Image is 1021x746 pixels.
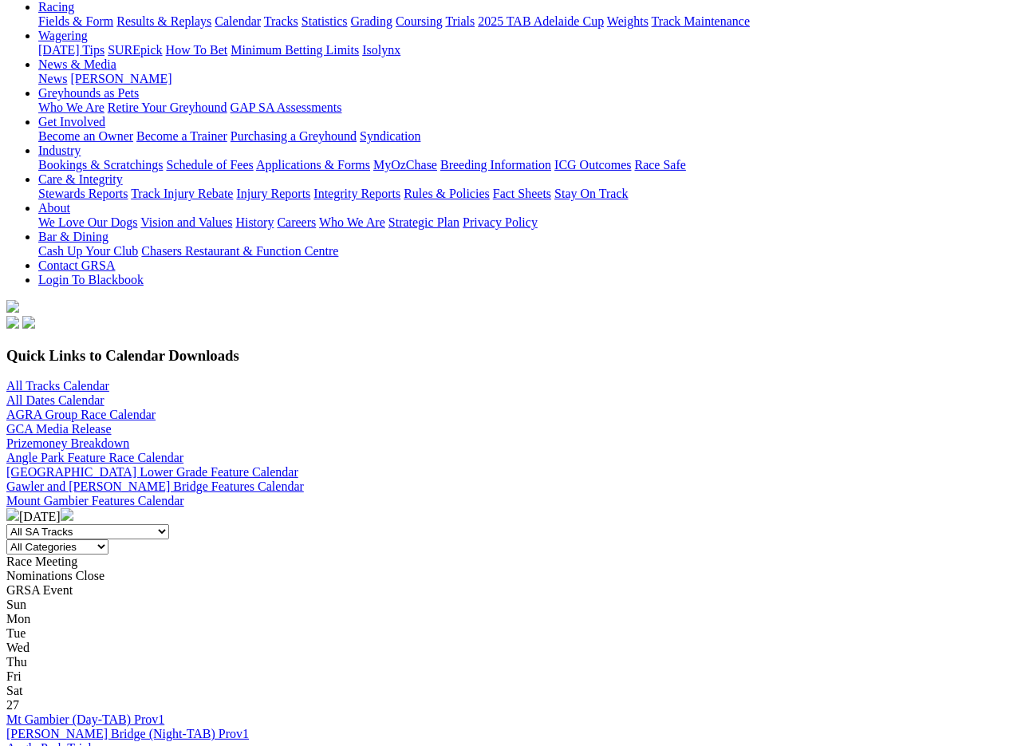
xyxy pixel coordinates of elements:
a: [GEOGRAPHIC_DATA] Lower Grade Feature Calendar [6,465,298,479]
div: Racing [38,14,1015,29]
a: Cash Up Your Club [38,244,138,258]
a: MyOzChase [373,158,437,172]
a: Race Safe [634,158,685,172]
div: Fri [6,669,1015,684]
a: Become a Trainer [136,129,227,143]
a: Industry [38,144,81,157]
a: Who We Are [319,215,385,229]
div: Get Involved [38,129,1015,144]
div: Wagering [38,43,1015,57]
a: Breeding Information [440,158,551,172]
div: Bar & Dining [38,244,1015,259]
a: AGRA Group Race Calendar [6,408,156,421]
div: Greyhounds as Pets [38,101,1015,115]
a: Greyhounds as Pets [38,86,139,100]
a: Bookings & Scratchings [38,158,163,172]
a: [DATE] Tips [38,43,104,57]
a: Results & Replays [116,14,211,28]
a: We Love Our Dogs [38,215,137,229]
a: Care & Integrity [38,172,123,186]
a: Statistics [302,14,348,28]
div: About [38,215,1015,230]
a: [PERSON_NAME] Bridge (Night-TAB) Prov1 [6,727,249,740]
a: Coursing [396,14,443,28]
a: Mt Gambier (Day-TAB) Prov1 [6,712,164,726]
a: News [38,72,67,85]
a: Calendar [215,14,261,28]
a: Integrity Reports [313,187,400,200]
a: Wagering [38,29,88,42]
a: Rules & Policies [404,187,490,200]
a: Chasers Restaurant & Function Centre [141,244,338,258]
a: Trials [445,14,475,28]
a: Stay On Track [554,187,628,200]
a: Mount Gambier Features Calendar [6,494,184,507]
a: ICG Outcomes [554,158,631,172]
img: logo-grsa-white.png [6,300,19,313]
a: Vision and Values [140,215,232,229]
img: chevron-left-pager-white.svg [6,508,19,521]
a: Purchasing a Greyhound [231,129,357,143]
a: News & Media [38,57,116,71]
div: GRSA Event [6,583,1015,598]
a: Syndication [360,129,420,143]
a: Applications & Forms [256,158,370,172]
div: Race Meeting [6,555,1015,569]
a: Track Maintenance [652,14,750,28]
a: Login To Blackbook [38,273,144,286]
a: Track Injury Rebate [131,187,233,200]
div: Mon [6,612,1015,626]
a: Gawler and [PERSON_NAME] Bridge Features Calendar [6,480,304,493]
a: Stewards Reports [38,187,128,200]
a: Prizemoney Breakdown [6,436,129,450]
a: GAP SA Assessments [231,101,342,114]
div: Nominations Close [6,569,1015,583]
div: Thu [6,655,1015,669]
a: Tracks [264,14,298,28]
a: Isolynx [362,43,400,57]
div: [DATE] [6,508,1015,524]
div: Tue [6,626,1015,641]
div: Care & Integrity [38,187,1015,201]
div: Industry [38,158,1015,172]
a: Schedule of Fees [166,158,253,172]
img: facebook.svg [6,316,19,329]
a: Become an Owner [38,129,133,143]
a: SUREpick [108,43,162,57]
a: Grading [351,14,392,28]
h3: Quick Links to Calendar Downloads [6,347,1015,365]
img: twitter.svg [22,316,35,329]
a: About [38,201,70,215]
a: Get Involved [38,115,105,128]
a: Who We Are [38,101,104,114]
a: Contact GRSA [38,259,115,272]
div: Sat [6,684,1015,698]
a: Fields & Form [38,14,113,28]
a: Weights [607,14,648,28]
a: Minimum Betting Limits [231,43,359,57]
a: Angle Park Feature Race Calendar [6,451,183,464]
span: 27 [6,698,19,712]
a: Injury Reports [236,187,310,200]
div: Sun [6,598,1015,612]
a: How To Bet [166,43,228,57]
a: All Dates Calendar [6,393,104,407]
a: Careers [277,215,316,229]
a: Bar & Dining [38,230,108,243]
div: News & Media [38,72,1015,86]
img: chevron-right-pager-white.svg [61,508,73,521]
a: Retire Your Greyhound [108,101,227,114]
a: 2025 TAB Adelaide Cup [478,14,604,28]
a: Privacy Policy [463,215,538,229]
a: History [235,215,274,229]
div: Wed [6,641,1015,655]
a: GCA Media Release [6,422,112,436]
a: All Tracks Calendar [6,379,109,393]
a: [PERSON_NAME] [70,72,171,85]
a: Strategic Plan [388,215,459,229]
a: Fact Sheets [493,187,551,200]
